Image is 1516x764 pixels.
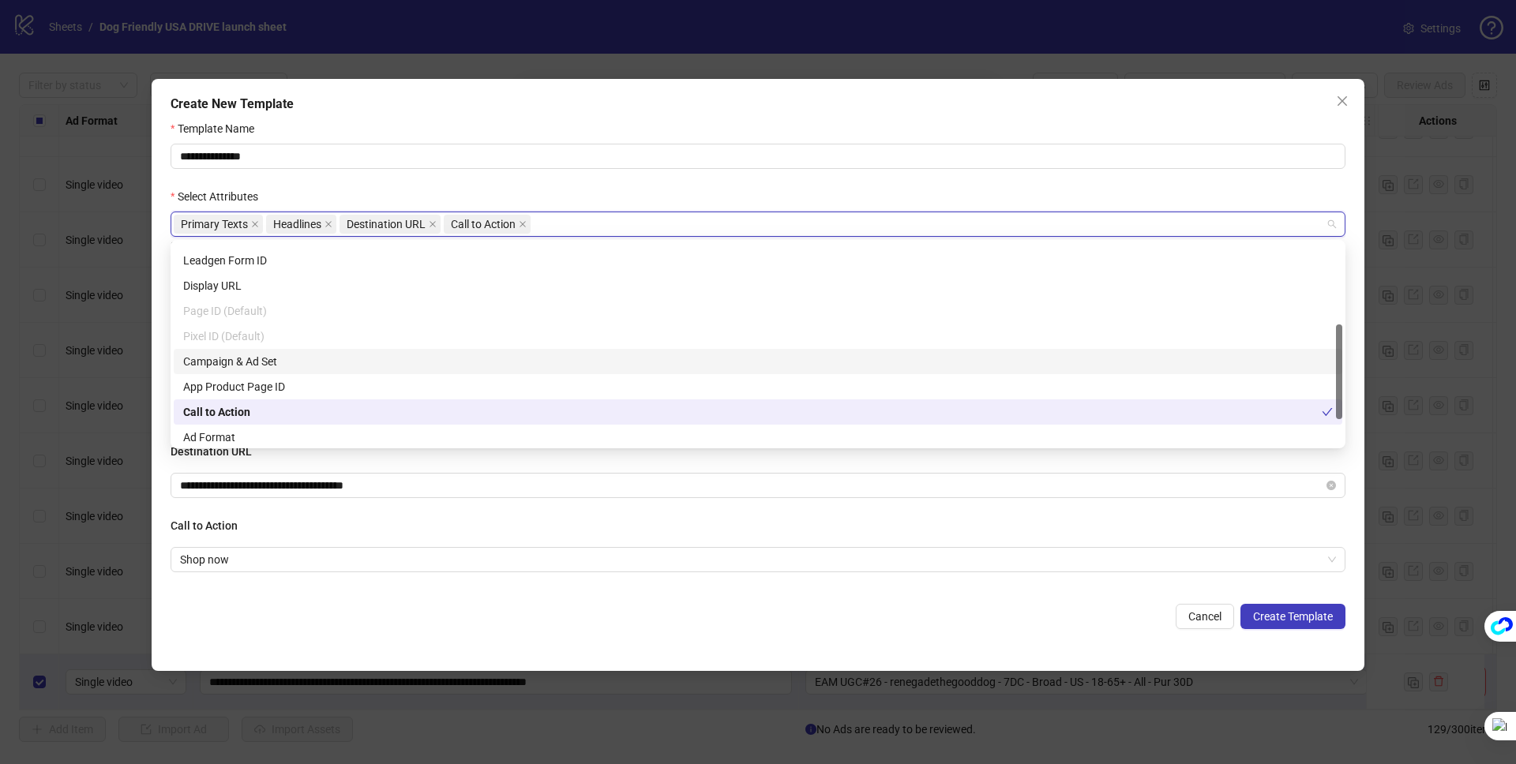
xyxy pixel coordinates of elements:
[1176,604,1234,629] button: Cancel
[174,298,1342,324] div: Page ID (Default)
[340,215,441,234] span: Destination URL
[171,517,1345,534] h4: Call to Action
[183,353,1333,370] div: Campaign & Ad Set
[174,324,1342,349] div: Pixel ID (Default)
[183,252,1333,269] div: Leadgen Form ID
[1322,406,1333,418] span: check
[171,188,268,205] label: Select Attributes
[519,220,527,228] span: close
[266,215,336,234] span: Headlines
[1330,88,1355,114] button: Close
[183,328,1333,345] div: Pixel ID (Default)
[174,349,1342,374] div: Campaign & Ad Set
[171,144,1345,169] input: Template Name
[174,215,263,234] span: Primary Texts
[171,95,1345,114] div: Create New Template
[325,220,332,228] span: close
[183,403,1322,421] div: Call to Action
[1240,604,1345,629] button: Create Template
[1188,610,1221,623] span: Cancel
[183,378,1333,395] div: App Product Page ID
[251,220,259,228] span: close
[183,429,1333,446] div: Ad Format
[174,399,1342,425] div: Call to Action
[181,215,248,233] span: Primary Texts
[429,220,437,228] span: close
[174,425,1342,450] div: Ad Format
[183,277,1333,294] div: Display URL
[174,374,1342,399] div: App Product Page ID
[174,248,1342,273] div: Leadgen Form ID
[273,215,321,233] span: Headlines
[1336,95,1349,107] span: close
[171,237,1345,254] div: Select attributes to include in this template. Attributes marked as 'Default' are set as default ...
[171,443,1345,460] h4: Destination URL
[1253,610,1333,623] span: Create Template
[1326,481,1336,490] button: close-circle
[183,302,1333,320] div: Page ID (Default)
[171,120,265,137] label: Template Name
[451,215,516,233] span: Call to Action
[180,548,1336,571] span: Shop now
[174,273,1342,298] div: Display URL
[444,215,531,234] span: Call to Action
[347,215,426,233] span: Destination URL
